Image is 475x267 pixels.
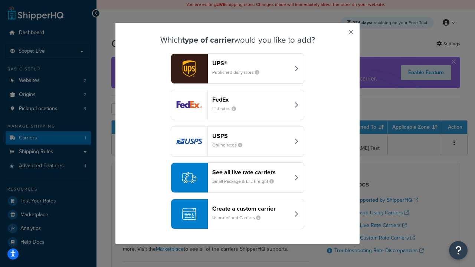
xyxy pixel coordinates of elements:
img: ups logo [171,54,207,83]
h3: Which would you like to add? [134,36,341,44]
header: See all live rate carriers [212,169,290,176]
header: FedEx [212,96,290,103]
header: UPS® [212,60,290,67]
img: fedEx logo [171,90,207,120]
img: usps logo [171,126,207,156]
img: icon-carrier-liverate-becf4550.svg [182,171,196,185]
header: Create a custom carrier [212,205,290,212]
small: Small Package & LTL Freight [212,178,280,185]
small: User-defined Carriers [212,214,266,221]
small: Published daily rates [212,69,265,76]
button: fedEx logoFedExList rates [171,90,304,120]
img: icon-carrier-custom-c93b8a24.svg [182,207,196,221]
button: Open Resource Center [449,241,468,260]
button: usps logoUSPSOnline rates [171,126,304,156]
small: List rates [212,105,242,112]
small: Online rates [212,142,248,148]
button: ups logoUPS®Published daily rates [171,53,304,84]
header: USPS [212,132,290,139]
strong: type of carrier [182,34,234,46]
button: See all live rate carriersSmall Package & LTL Freight [171,162,304,193]
button: Create a custom carrierUser-defined Carriers [171,199,304,229]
